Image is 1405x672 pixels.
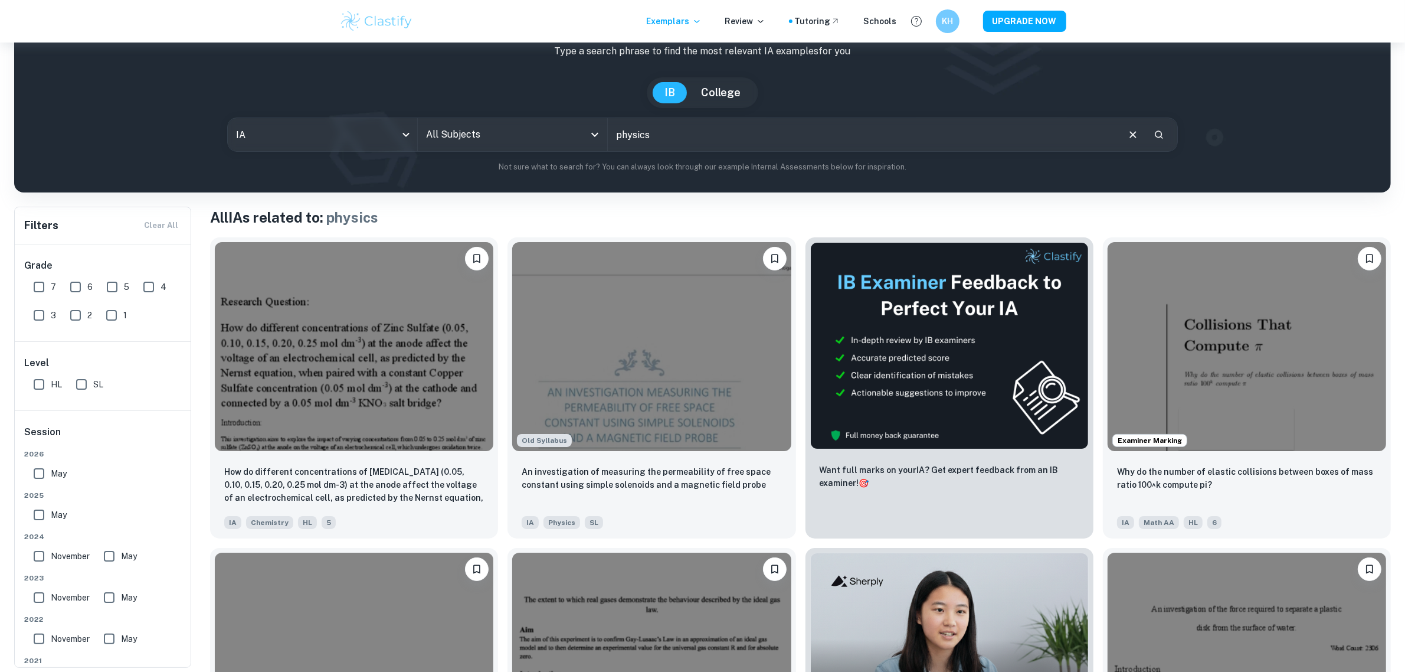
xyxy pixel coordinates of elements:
a: ThumbnailWant full marks on yourIA? Get expert feedback from an IB examiner! [805,237,1093,539]
span: 5 [322,516,336,529]
span: Chemistry [246,516,293,529]
span: 🎯 [859,478,869,488]
p: Not sure what to search for? You can always look through our example Internal Assessments below f... [24,161,1381,173]
button: College [689,82,752,103]
span: 1 [123,309,127,322]
span: IA [1117,516,1134,529]
span: HL [1184,516,1203,529]
span: November [51,550,90,563]
span: HL [298,516,317,529]
button: Bookmark [1358,247,1381,270]
h6: Filters [24,217,58,234]
span: 5 [124,280,129,293]
p: Exemplars [647,15,702,28]
h6: Session [24,425,182,449]
span: Old Syllabus [517,434,572,447]
span: 7 [51,280,56,293]
a: Tutoring [795,15,840,28]
span: 2 [87,309,92,322]
p: Why do the number of elastic collisions between boxes of mass ratio 100^k compute pi? [1117,465,1377,491]
span: IA [522,516,539,529]
span: Physics [543,516,580,529]
button: Bookmark [763,557,787,581]
a: Examiner MarkingBookmarkWhy do the number of elastic collisions between boxes of mass ratio 100^k... [1103,237,1391,539]
span: May [121,632,137,645]
button: Bookmark [1358,557,1381,581]
button: Clear [1122,123,1144,146]
span: SL [585,516,603,529]
span: Math AA [1139,516,1179,529]
span: 6 [87,280,93,293]
h1: All IAs related to: [210,207,1391,228]
button: KH [936,9,959,33]
span: 2023 [24,573,182,583]
button: Open [587,126,603,143]
a: BookmarkHow do different concentrations of Zinc Sulfate (0.05, 0.10, 0.15, 0.20, 0.25 mol dm-3) a... [210,237,498,539]
span: November [51,632,90,645]
p: Review [725,15,765,28]
button: Help and Feedback [906,11,926,31]
span: November [51,591,90,604]
span: 2022 [24,614,182,625]
span: 3 [51,309,56,322]
span: 4 [161,280,166,293]
span: May [51,467,67,480]
a: Starting from the May 2025 session, the Physics IA requirements have changed. It's OK to refer to... [507,237,795,539]
span: 2026 [24,449,182,459]
span: HL [51,378,62,391]
h6: KH [941,15,954,28]
span: 6 [1207,516,1221,529]
p: Type a search phrase to find the most relevant IA examples for you [24,44,1381,58]
a: Schools [864,15,897,28]
img: Clastify logo [339,9,414,33]
p: How do different concentrations of Zinc Sulfate (0.05, 0.10, 0.15, 0.20, 0.25 mol dm-3) at the an... [224,465,484,505]
button: Bookmark [465,247,489,270]
span: IA [224,516,241,529]
img: Physics IA example thumbnail: An investigation of measuring the permea [512,242,791,451]
img: Chemistry IA example thumbnail: How do different concentrations of Zinc [215,242,493,451]
button: Search [1149,125,1169,145]
span: 2025 [24,490,182,501]
span: 2021 [24,655,182,666]
div: IA [228,118,417,151]
button: UPGRADE NOW [983,11,1066,32]
div: Starting from the May 2025 session, the Physics IA requirements have changed. It's OK to refer to... [517,434,572,447]
span: 2024 [24,531,182,542]
h6: Level [24,356,182,370]
input: E.g. player arrangements, enthalpy of combustion, analysis of a big city... [608,118,1117,151]
button: Bookmark [465,557,489,581]
p: Want full marks on your IA ? Get expert feedback from an IB examiner! [820,464,1079,490]
h6: Grade [24,259,182,273]
span: May [121,591,137,604]
span: physics [326,209,378,226]
img: Thumbnail [810,242,1089,449]
button: Bookmark [763,247,787,270]
span: SL [93,378,103,391]
img: Math AA IA example thumbnail: Why do the number of elastic collisions [1108,242,1386,451]
button: IB [653,82,687,103]
span: May [51,508,67,521]
p: An investigation of measuring the permeability of free space constant using simple solenoids and ... [522,465,781,491]
span: Examiner Marking [1113,435,1187,446]
span: May [121,550,137,563]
